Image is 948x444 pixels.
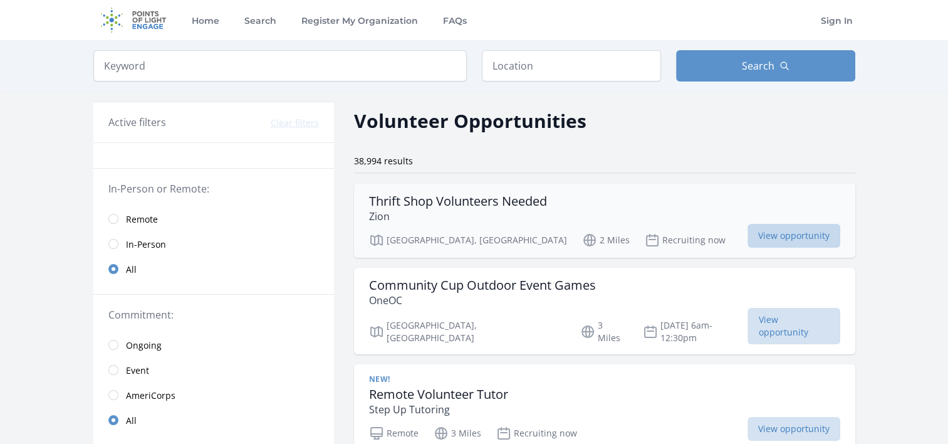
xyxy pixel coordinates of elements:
span: Search [742,58,774,73]
span: Event [126,364,149,377]
a: Community Cup Outdoor Event Games OneOC [GEOGRAPHIC_DATA], [GEOGRAPHIC_DATA] 3 Miles [DATE] 6am-1... [354,268,855,354]
span: All [126,263,137,276]
span: All [126,415,137,427]
p: Remote [369,426,419,441]
h3: Remote Volunteer Tutor [369,387,508,402]
a: Ongoing [93,332,334,357]
span: View opportunity [747,224,840,248]
a: Event [93,357,334,383]
input: Keyword [93,50,467,82]
h3: Community Cup Outdoor Event Games [369,278,596,293]
p: Recruiting now [496,426,577,441]
a: In-Person [93,231,334,256]
legend: Commitment: [108,307,319,322]
button: Search [676,50,855,82]
a: All [93,256,334,282]
p: Step Up Tutoring [369,402,508,417]
input: Location [482,50,661,82]
h2: Volunteer Opportunities [354,107,586,135]
span: New! [369,374,390,384]
p: Zion [369,209,547,224]
p: [GEOGRAPHIC_DATA], [GEOGRAPHIC_DATA] [369,319,566,344]
p: [GEOGRAPHIC_DATA], [GEOGRAPHIC_DATA] [369,233,567,248]
p: 2 Miles [582,233,630,248]
span: Remote [126,213,158,226]
a: Thrift Shop Volunteers Needed Zion [GEOGRAPHIC_DATA], [GEOGRAPHIC_DATA] 2 Miles Recruiting now Vi... [354,184,855,258]
a: Remote [93,206,334,231]
span: In-Person [126,238,166,251]
span: AmeriCorps [126,389,175,402]
span: Ongoing [126,339,162,352]
p: [DATE] 6am-12:30pm [643,319,748,344]
a: AmeriCorps [93,383,334,408]
a: All [93,408,334,433]
legend: In-Person or Remote: [108,181,319,196]
p: Recruiting now [645,233,726,248]
span: View opportunity [747,308,840,344]
span: View opportunity [747,417,840,441]
button: Clear filters [271,117,319,129]
span: 38,994 results [354,155,413,167]
p: 3 Miles [434,426,481,441]
h3: Thrift Shop Volunteers Needed [369,194,547,209]
p: OneOC [369,293,596,308]
h3: Active filters [108,115,166,130]
p: 3 Miles [580,319,627,344]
